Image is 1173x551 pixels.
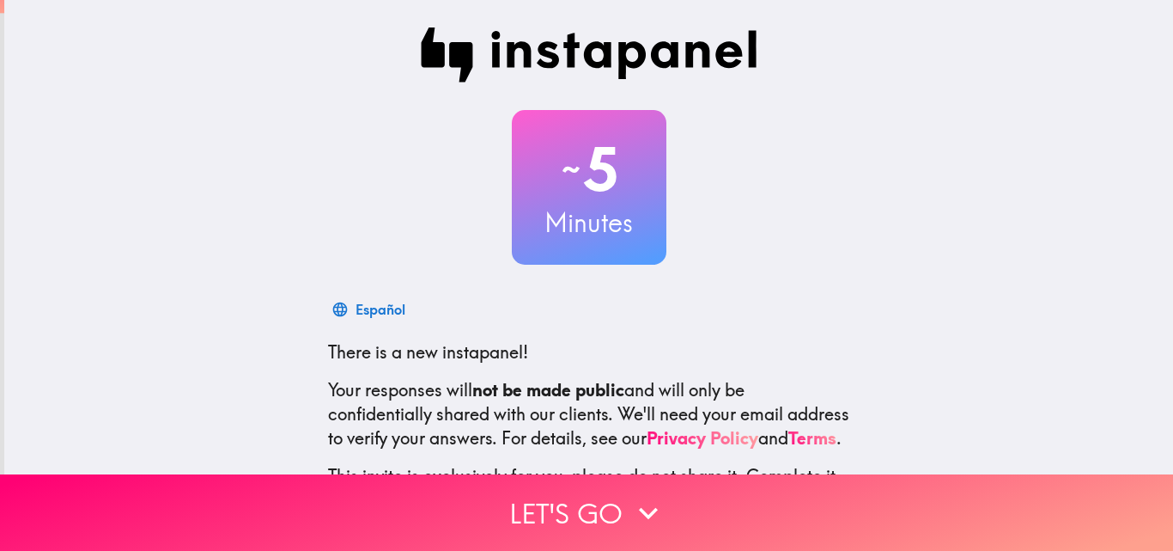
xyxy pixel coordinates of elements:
img: Instapanel [421,28,757,83]
p: Your responses will and will only be confidentially shared with our clients. We'll need your emai... [328,378,850,450]
h2: 5 [512,134,666,205]
a: Privacy Policy [647,427,758,449]
p: This invite is exclusively for you, please do not share it. Complete it soon because spots are li... [328,464,850,512]
a: Terms [788,427,836,449]
h3: Minutes [512,205,666,241]
button: Español [328,292,412,327]
b: not be made public [472,379,624,401]
div: Español [356,297,405,321]
span: ~ [559,144,583,195]
span: There is a new instapanel! [328,341,528,363]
